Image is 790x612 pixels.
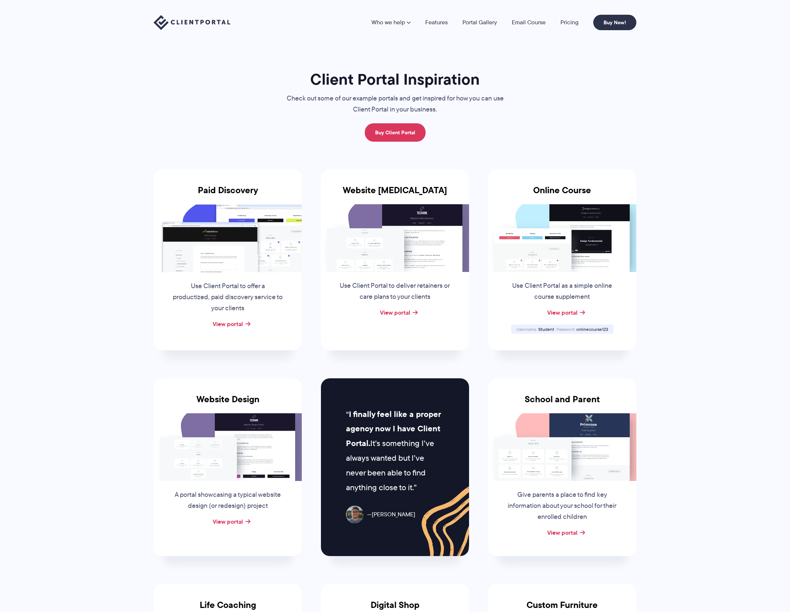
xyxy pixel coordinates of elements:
a: View portal [213,319,243,328]
span: Student [538,326,554,332]
p: A portal showcasing a typical website design (or redesign) project [172,489,284,512]
span: Password [556,326,575,332]
span: [PERSON_NAME] [367,509,415,520]
span: onlinecourse123 [576,326,608,332]
a: Buy Client Portal [365,123,426,142]
h3: Online Course [488,185,636,204]
a: Features [425,20,448,25]
a: View portal [213,517,243,526]
p: Give parents a place to find key information about your school for their enrolled children [506,489,618,523]
strong: I finally feel like a proper agency now I have Client Portal. [346,408,441,450]
a: Email Course [512,20,546,25]
h3: Website Design [154,394,302,413]
h3: Paid Discovery [154,185,302,204]
p: Use Client Portal to offer a productized, paid discovery service to your clients [172,281,284,314]
p: Check out some of our example portals and get inspired for how you can use Client Portal in your ... [272,93,518,115]
a: Pricing [560,20,578,25]
h3: School and Parent [488,394,636,413]
a: View portal [380,308,410,317]
p: It’s something I’ve always wanted but I’ve never been able to find anything close to it. [346,407,444,495]
p: Use Client Portal to deliver retainers or care plans to your clients [339,280,451,303]
p: Use Client Portal as a simple online course supplement [506,280,618,303]
span: Username [517,326,537,332]
a: Portal Gallery [462,20,497,25]
h3: Website [MEDICAL_DATA] [321,185,469,204]
a: View portal [547,308,577,317]
a: Who we help [371,20,410,25]
a: Buy Now! [593,15,636,30]
h1: Client Portal Inspiration [272,70,518,89]
a: View portal [547,528,577,537]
